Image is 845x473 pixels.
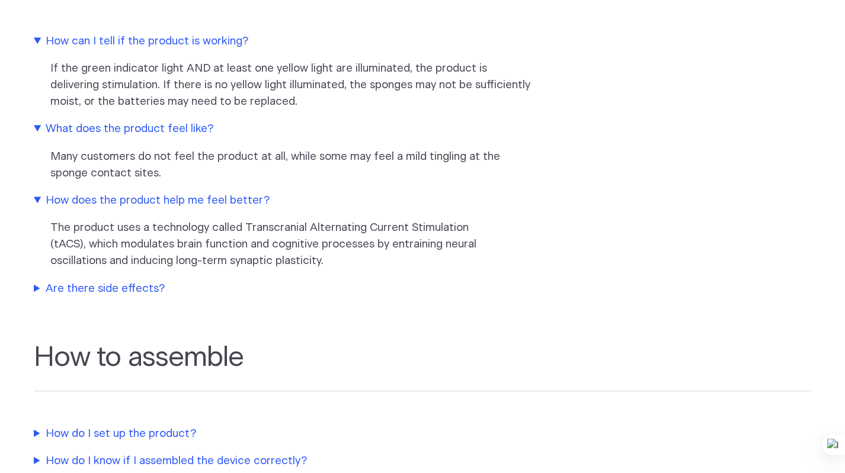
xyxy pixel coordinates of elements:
summary: How does the product help me feel better? [34,192,532,209]
p: If the green indicator light AND at least one yellow light are illuminated, the product is delive... [50,60,534,110]
summary: How do I set up the product? [34,426,532,442]
summary: Are there side effects? [34,281,532,297]
h2: How to assemble [34,342,811,391]
summary: How do I know if I assembled the device correctly? [34,453,532,469]
p: The product uses a technology called Transcranial Alternating Current Stimulation (tACS), which m... [50,220,534,269]
summary: How can I tell if the product is working? [34,33,532,50]
p: Many customers do not feel the product at all, while some may feel a mild tingling at the sponge ... [50,149,534,182]
summary: What does the product feel like? [34,121,532,137]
